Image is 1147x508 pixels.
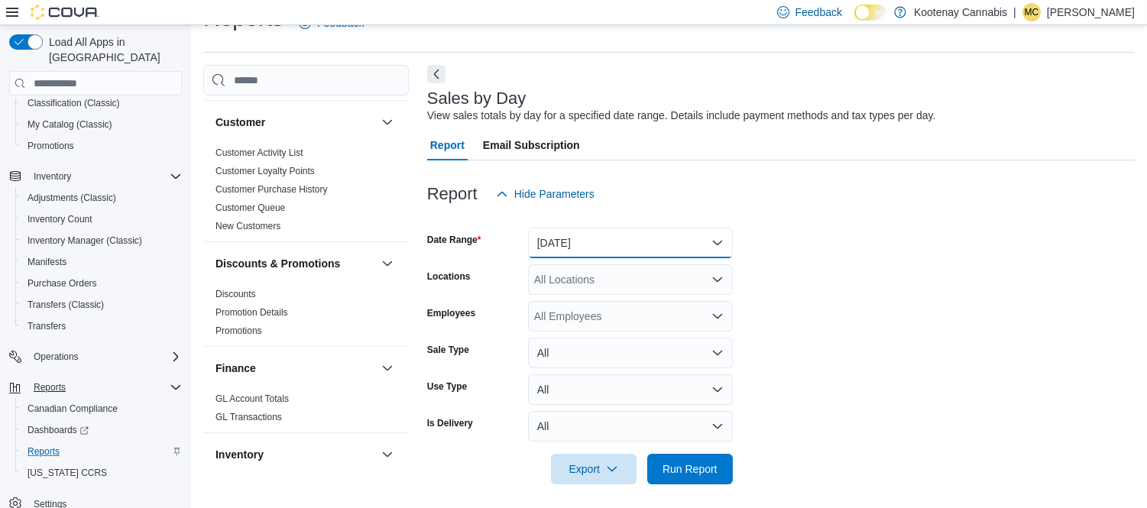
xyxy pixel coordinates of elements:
[215,256,375,271] button: Discounts & Promotions
[427,417,473,429] label: Is Delivery
[21,442,66,461] a: Reports
[15,419,188,441] a: Dashboards
[215,202,285,213] a: Customer Queue
[1047,3,1135,21] p: [PERSON_NAME]
[854,5,886,21] input: Dark Mode
[15,114,188,135] button: My Catalog (Classic)
[215,289,256,299] a: Discounts
[3,166,188,187] button: Inventory
[34,351,79,363] span: Operations
[21,231,182,250] span: Inventory Manager (Classic)
[215,412,282,422] a: GL Transactions
[21,464,113,482] a: [US_STATE] CCRS
[34,381,66,393] span: Reports
[215,288,256,300] span: Discounts
[528,374,733,405] button: All
[215,147,303,159] span: Customer Activity List
[15,462,188,484] button: [US_STATE] CCRS
[215,221,280,231] a: New Customers
[28,167,77,186] button: Inventory
[28,348,85,366] button: Operations
[215,325,262,337] span: Promotions
[21,137,182,155] span: Promotions
[21,253,182,271] span: Manifests
[483,130,580,160] span: Email Subscription
[15,135,188,157] button: Promotions
[15,294,188,315] button: Transfers (Classic)
[914,3,1007,21] p: Kootenay Cannabis
[430,130,465,160] span: Report
[3,346,188,367] button: Operations
[203,390,409,432] div: Finance
[215,256,340,271] h3: Discounts & Promotions
[21,189,122,207] a: Adjustments (Classic)
[215,202,285,214] span: Customer Queue
[21,400,124,418] a: Canadian Compliance
[1013,3,1016,21] p: |
[528,338,733,368] button: All
[28,140,74,152] span: Promotions
[21,210,182,228] span: Inventory Count
[28,213,92,225] span: Inventory Count
[15,230,188,251] button: Inventory Manager (Classic)
[21,189,182,207] span: Adjustments (Classic)
[28,97,120,109] span: Classification (Classic)
[28,256,66,268] span: Manifests
[21,274,182,293] span: Purchase Orders
[21,253,73,271] a: Manifests
[215,147,303,158] a: Customer Activity List
[560,454,627,484] span: Export
[28,277,97,290] span: Purchase Orders
[795,5,842,20] span: Feedback
[215,183,328,196] span: Customer Purchase History
[427,108,936,124] div: View sales totals by day for a specified date range. Details include payment methods and tax type...
[215,447,264,462] h3: Inventory
[28,467,107,479] span: [US_STATE] CCRS
[15,92,188,114] button: Classification (Classic)
[647,454,733,484] button: Run Report
[378,445,397,464] button: Inventory
[378,254,397,273] button: Discounts & Promotions
[28,378,182,396] span: Reports
[427,89,527,108] h3: Sales by Day
[203,144,409,241] div: Customer
[3,377,188,398] button: Reports
[28,167,182,186] span: Inventory
[528,228,733,258] button: [DATE]
[28,424,89,436] span: Dashboards
[15,273,188,294] button: Purchase Orders
[711,310,724,322] button: Open list of options
[528,411,733,442] button: All
[43,34,182,65] span: Load All Apps in [GEOGRAPHIC_DATA]
[15,187,188,209] button: Adjustments (Classic)
[215,220,280,232] span: New Customers
[427,307,475,319] label: Employees
[28,378,72,396] button: Reports
[21,464,182,482] span: Washington CCRS
[28,192,116,204] span: Adjustments (Classic)
[21,296,182,314] span: Transfers (Classic)
[378,359,397,377] button: Finance
[34,170,71,183] span: Inventory
[28,445,60,458] span: Reports
[215,307,288,318] a: Promotion Details
[215,166,315,176] a: Customer Loyalty Points
[427,270,471,283] label: Locations
[427,185,478,203] h3: Report
[21,231,148,250] a: Inventory Manager (Classic)
[21,400,182,418] span: Canadian Compliance
[427,380,467,393] label: Use Type
[215,165,315,177] span: Customer Loyalty Points
[215,411,282,423] span: GL Transactions
[15,251,188,273] button: Manifests
[427,65,446,83] button: Next
[21,94,126,112] a: Classification (Classic)
[427,234,481,246] label: Date Range
[21,274,103,293] a: Purchase Orders
[215,115,265,130] h3: Customer
[551,454,637,484] button: Export
[28,118,112,131] span: My Catalog (Classic)
[15,398,188,419] button: Canadian Compliance
[31,5,99,20] img: Cova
